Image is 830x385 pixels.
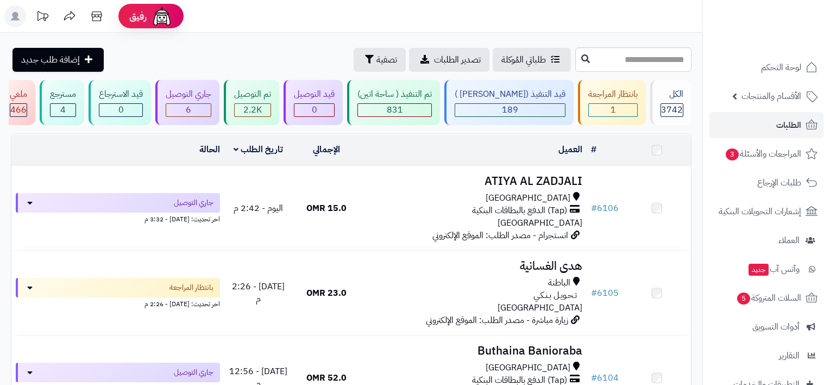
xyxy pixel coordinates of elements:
div: قيد التنفيذ ([PERSON_NAME] ) [455,88,565,101]
span: 5 [737,293,750,305]
h3: Buthaina Banioraba [364,345,582,357]
div: 4 [51,104,76,116]
div: 189 [455,104,565,116]
span: أدوات التسويق [752,319,800,334]
span: تصدير الطلبات [434,53,481,66]
span: التقارير [779,348,800,363]
div: جاري التوصيل [166,88,211,101]
span: جاري التوصيل [174,367,213,378]
div: 0 [99,104,142,116]
h3: هدى الغسانية [364,260,582,272]
span: جديد [749,264,769,276]
span: 3742 [661,103,683,116]
span: 15.0 OMR [306,202,347,215]
span: 466 [10,103,27,116]
span: 3 [726,148,739,160]
span: 52.0 OMR [306,371,347,384]
div: 2245 [235,104,271,116]
img: logo-2.png [756,30,820,53]
span: الباطنة [548,277,570,289]
a: أدوات التسويق [709,314,823,340]
span: 1 [611,103,616,116]
span: جاري التوصيل [174,197,213,208]
div: ملغي [10,88,27,101]
span: # [591,202,597,215]
span: [DATE] - 2:26 م [232,280,285,306]
span: السلات المتروكة [736,290,801,306]
a: التقارير [709,343,823,369]
span: تـحـويـل بـنـكـي [533,289,577,302]
a: العميل [558,143,582,156]
a: بانتظار المراجعة 1 [576,80,648,125]
div: 0 [294,104,334,116]
div: قيد الاسترجاع [99,88,143,101]
div: بانتظار المراجعة [588,88,638,101]
div: 831 [358,104,431,116]
span: 0 [118,103,124,116]
a: قيد التوصيل 0 [281,80,345,125]
div: اخر تحديث: [DATE] - 2:26 م [16,297,220,309]
div: تم التنفيذ ( ساحة اتين) [357,88,432,101]
div: تم التوصيل [234,88,271,101]
div: 6 [166,104,211,116]
a: #6106 [591,202,619,215]
div: 1 [589,104,637,116]
span: العملاء [778,233,800,248]
a: #6104 [591,371,619,384]
a: الطلبات [709,112,823,138]
a: طلباتي المُوكلة [493,48,571,72]
span: 0 [312,103,317,116]
a: تحديثات المنصة [29,5,56,30]
a: الحالة [199,143,220,156]
span: الطلبات [776,117,801,133]
span: طلباتي المُوكلة [501,53,546,66]
span: 189 [502,103,518,116]
a: مسترجع 4 [37,80,86,125]
a: تصدير الطلبات [409,48,489,72]
a: جاري التوصيل 6 [153,80,222,125]
a: الكل3742 [648,80,694,125]
span: # [591,287,597,300]
span: وآتس آب [747,262,800,277]
span: [GEOGRAPHIC_DATA] [486,192,570,204]
div: قيد التوصيل [294,88,335,101]
span: لوحة التحكم [761,60,801,75]
a: قيد التنفيذ ([PERSON_NAME] ) 189 [442,80,576,125]
span: إشعارات التحويلات البنكية [719,204,801,219]
span: 2.2K [243,103,262,116]
h3: ATIYA AL ZADJALI [364,175,582,188]
span: 831 [387,103,403,116]
a: طلبات الإرجاع [709,170,823,196]
a: الإجمالي [313,143,340,156]
div: اخر تحديث: [DATE] - 3:32 م [16,213,220,224]
span: # [591,371,597,384]
a: #6105 [591,287,619,300]
span: الأقسام والمنتجات [741,89,801,104]
a: تم التوصيل 2.2K [222,80,281,125]
a: العملاء [709,227,823,253]
a: قيد الاسترجاع 0 [86,80,153,125]
span: تصفية [376,53,397,66]
span: طلبات الإرجاع [757,175,801,190]
span: بانتظار المراجعة [169,282,213,293]
span: اليوم - 2:42 م [234,202,283,215]
a: إضافة طلب جديد [12,48,104,72]
span: 6 [186,103,191,116]
span: زيارة مباشرة - مصدر الطلب: الموقع الإلكتروني [426,314,568,327]
div: الكل [661,88,683,101]
span: [GEOGRAPHIC_DATA] [498,216,582,229]
span: 4 [60,103,66,116]
a: تاريخ الطلب [234,143,283,156]
a: وآتس آبجديد [709,256,823,282]
span: انستجرام - مصدر الطلب: الموقع الإلكتروني [432,229,568,242]
span: [GEOGRAPHIC_DATA] [486,362,570,374]
span: 23.0 OMR [306,287,347,300]
span: [GEOGRAPHIC_DATA] [498,301,582,314]
a: السلات المتروكة5 [709,285,823,311]
span: (Tap) الدفع بالبطاقات البنكية [472,204,567,217]
img: ai-face.png [151,5,173,27]
button: تصفية [354,48,406,72]
div: 466 [10,104,27,116]
span: المراجعات والأسئلة [725,146,801,162]
a: لوحة التحكم [709,54,823,80]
